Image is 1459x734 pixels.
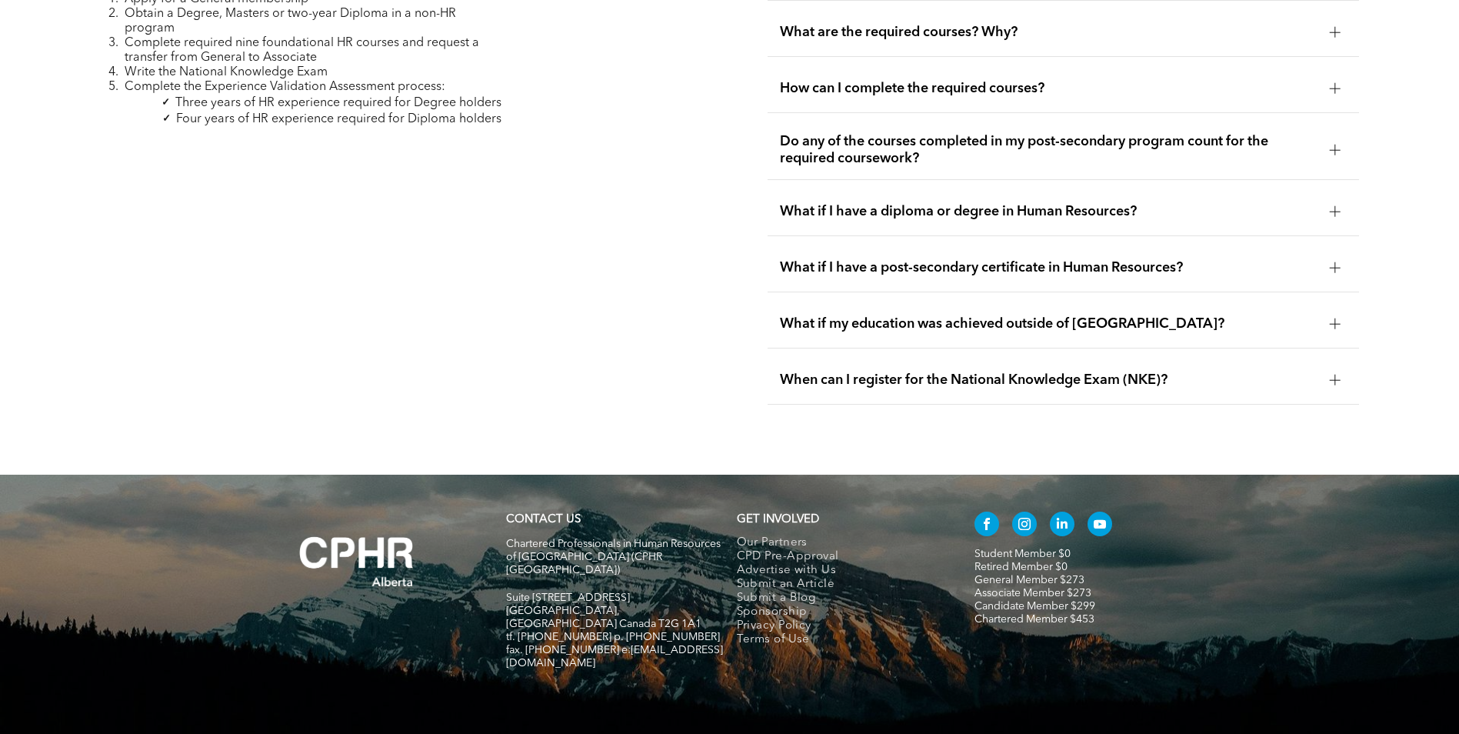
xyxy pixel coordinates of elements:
a: CONTACT US [506,514,581,525]
span: fax. [PHONE_NUMBER] e:[EMAIL_ADDRESS][DOMAIN_NAME] [506,645,723,669]
span: When can I register for the National Knowledge Exam (NKE)? [780,372,1317,389]
span: Three years of HR experience required for Degree holders [175,97,501,109]
span: Do any of the courses completed in my post-secondary program count for the required coursework? [780,133,1317,167]
a: Advertise with Us [737,564,942,578]
a: General Member $273 [974,575,1084,586]
span: Chartered Professionals in Human Resources of [GEOGRAPHIC_DATA] (CPHR [GEOGRAPHIC_DATA]) [506,539,721,576]
a: Our Partners [737,536,942,550]
span: Suite [STREET_ADDRESS] [506,592,630,603]
img: A white background with a few lines on it [268,505,445,618]
a: Student Member $0 [974,549,1071,559]
a: Submit an Article [737,578,942,592]
span: What if my education was achieved outside of [GEOGRAPHIC_DATA]? [780,315,1317,332]
span: Four years of HR experience required for Diploma holders [176,113,501,125]
a: Submit a Blog [737,592,942,606]
span: [GEOGRAPHIC_DATA], [GEOGRAPHIC_DATA] Canada T2G 1A1 [506,606,701,629]
span: Complete the Experience Validation Assessment process: [125,81,445,93]
a: youtube [1088,512,1112,540]
a: facebook [974,512,999,540]
span: What are the required courses? Why? [780,24,1317,41]
a: Associate Member $273 [974,588,1091,599]
a: Retired Member $0 [974,562,1068,572]
span: What if I have a diploma or degree in Human Resources? [780,203,1317,220]
span: Complete required nine foundational HR courses and request a transfer from General to Associate [125,37,479,64]
a: instagram [1012,512,1037,540]
span: How can I complete the required courses? [780,80,1317,97]
a: Chartered Member $453 [974,614,1094,625]
span: Write the National Knowledge Exam [125,66,328,78]
a: Terms of Use [737,633,942,647]
span: What if I have a post-secondary certificate in Human Resources? [780,259,1317,276]
span: GET INVOLVED [737,514,819,525]
a: linkedin [1050,512,1074,540]
a: Privacy Policy [737,619,942,633]
a: CPD Pre-Approval [737,550,942,564]
a: Candidate Member $299 [974,601,1095,612]
span: Obtain a Degree, Masters or two-year Diploma in a non-HR program [125,8,456,35]
span: tf. [PHONE_NUMBER] p. [PHONE_NUMBER] [506,632,720,642]
a: Sponsorship [737,606,942,619]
